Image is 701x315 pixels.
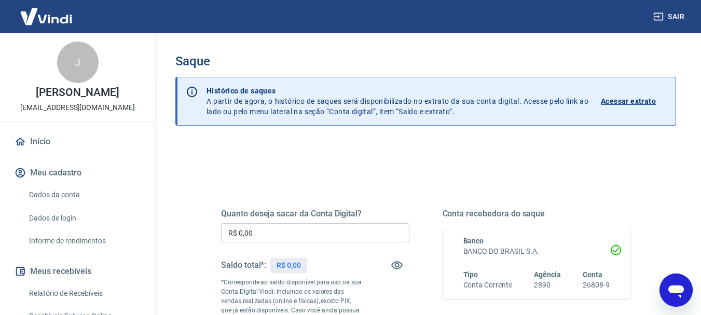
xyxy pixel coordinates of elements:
h6: 2890 [534,280,561,291]
a: Dados da conta [25,184,143,206]
h5: Saldo total*: [221,260,266,270]
p: Acessar extrato [601,96,656,106]
div: J [57,42,99,83]
h6: 26808-9 [583,280,610,291]
p: Histórico de saques [207,86,588,96]
button: Sair [651,7,689,26]
p: R$ 0,00 [277,260,301,271]
h6: BANCO DO BRASIL S.A. [463,246,610,257]
img: Vindi [12,1,80,32]
p: [PERSON_NAME] [36,87,119,98]
a: Acessar extrato [601,86,667,117]
button: Meus recebíveis [12,260,143,283]
h5: Quanto deseja sacar da Conta Digital? [221,209,409,219]
h5: Conta recebedora do saque [443,209,631,219]
p: [EMAIL_ADDRESS][DOMAIN_NAME] [20,102,135,113]
span: Conta [583,270,602,279]
span: Agência [534,270,561,279]
iframe: Botão para abrir a janela de mensagens [659,273,693,307]
span: Tipo [463,270,478,279]
h6: Conta Corrente [463,280,512,291]
a: Relatório de Recebíveis [25,283,143,304]
span: Banco [463,237,484,245]
a: Início [12,130,143,153]
a: Informe de rendimentos [25,230,143,252]
a: Dados de login [25,208,143,229]
h3: Saque [175,54,676,69]
button: Meu cadastro [12,161,143,184]
p: A partir de agora, o histórico de saques será disponibilizado no extrato da sua conta digital. Ac... [207,86,588,117]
